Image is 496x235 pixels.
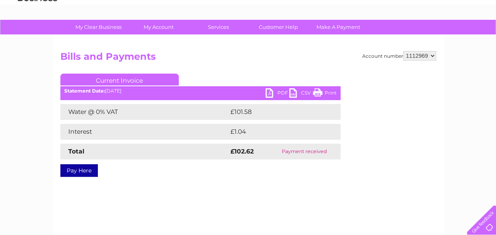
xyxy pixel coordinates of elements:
[266,88,289,100] a: PDF
[62,4,435,38] div: Clear Business is a trading name of Verastar Limited (registered in [GEOGRAPHIC_DATA] No. 3667643...
[228,124,322,140] td: £1.04
[246,20,311,34] a: Customer Help
[306,20,371,34] a: Make A Payment
[444,34,463,40] a: Contact
[228,104,326,120] td: £101.58
[230,148,254,155] strong: £102.62
[60,104,228,120] td: Water @ 0% VAT
[427,34,439,40] a: Blog
[60,51,436,66] h2: Bills and Payments
[186,20,251,34] a: Services
[377,34,394,40] a: Energy
[268,144,340,159] td: Payment received
[313,88,337,100] a: Print
[60,124,228,140] td: Interest
[347,4,402,14] a: 0333 014 3131
[60,164,98,177] a: Pay Here
[68,148,84,155] strong: Total
[289,88,313,100] a: CSV
[126,20,191,34] a: My Account
[362,51,436,61] div: Account number
[66,20,131,34] a: My Clear Business
[64,88,105,94] b: Statement Date:
[60,88,341,94] div: [DATE]
[470,34,489,40] a: Log out
[399,34,423,40] a: Telecoms
[357,34,372,40] a: Water
[17,21,58,45] img: logo.png
[60,74,179,85] a: Current Invoice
